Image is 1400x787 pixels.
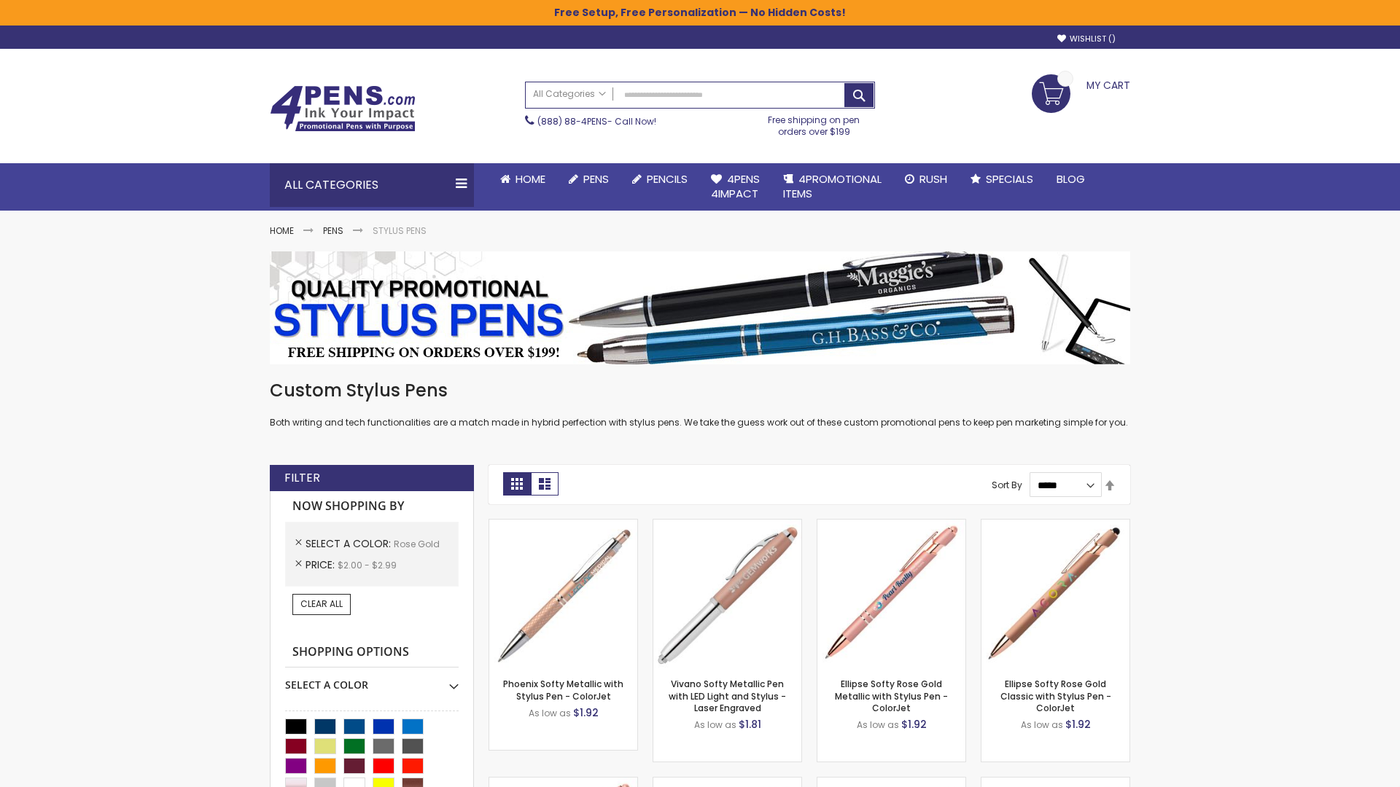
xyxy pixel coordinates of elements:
[653,520,801,667] img: Vivano Softy Metallic Pen with LED Light and Stylus - Laser Engraved-Rose Gold
[669,678,786,713] a: Vivano Softy Metallic Pen with LED Light and Stylus - Laser Engraved
[1057,34,1116,44] a: Wishlist
[300,598,343,610] span: Clear All
[573,705,599,720] span: $1.92
[959,163,1045,195] a: Specials
[919,171,947,187] span: Rush
[901,717,927,732] span: $1.92
[1021,719,1063,731] span: As low as
[270,251,1130,364] img: Stylus Pens
[270,163,474,207] div: All Categories
[893,163,959,195] a: Rush
[557,163,621,195] a: Pens
[285,667,459,692] div: Select A Color
[537,115,607,128] a: (888) 88-4PENS
[270,379,1130,429] div: Both writing and tech functionalities are a match made in hybrid perfection with stylus pens. We ...
[533,88,606,100] span: All Categories
[285,491,459,522] strong: Now Shopping by
[516,171,545,187] span: Home
[394,538,440,550] span: Rose Gold
[699,163,771,211] a: 4Pens4impact
[489,163,557,195] a: Home
[753,109,876,138] div: Free shipping on pen orders over $199
[284,470,320,486] strong: Filter
[537,115,656,128] span: - Call Now!
[981,520,1129,667] img: Ellipse Softy Rose Gold Classic with Stylus Pen - ColorJet-Rose Gold
[835,678,948,713] a: Ellipse Softy Rose Gold Metallic with Stylus Pen - ColorJet
[817,520,965,667] img: Ellipse Softy Rose Gold Metallic with Stylus Pen - ColorJet-Rose Gold
[270,379,1130,402] h1: Custom Stylus Pens
[529,707,571,719] span: As low as
[270,224,294,237] a: Home
[338,559,397,571] span: $2.00 - $2.99
[503,678,623,702] a: Phoenix Softy Metallic with Stylus Pen - ColorJet
[489,519,637,531] a: Phoenix Softy Metallic with Stylus Pen - ColorJet-Rose gold
[992,479,1022,491] label: Sort By
[1065,717,1091,732] span: $1.92
[857,719,899,731] span: As low as
[292,594,351,614] a: Clear All
[653,519,801,531] a: Vivano Softy Metallic Pen with LED Light and Stylus - Laser Engraved-Rose Gold
[694,719,736,731] span: As low as
[783,171,882,201] span: 4PROMOTIONAL ITEMS
[306,536,394,551] span: Select A Color
[739,717,761,732] span: $1.81
[711,171,760,201] span: 4Pens 4impact
[1045,163,1097,195] a: Blog
[489,520,637,667] img: Phoenix Softy Metallic with Stylus Pen - ColorJet-Rose gold
[373,224,427,237] strong: Stylus Pens
[503,472,531,496] strong: Grid
[981,519,1129,531] a: Ellipse Softy Rose Gold Classic with Stylus Pen - ColorJet-Rose Gold
[306,557,338,572] span: Price
[621,163,699,195] a: Pencils
[270,85,416,132] img: 4Pens Custom Pens and Promotional Products
[323,224,343,237] a: Pens
[526,82,613,106] a: All Categories
[1057,171,1085,187] span: Blog
[1000,678,1111,713] a: Ellipse Softy Rose Gold Classic with Stylus Pen - ColorJet
[986,171,1033,187] span: Specials
[647,171,688,187] span: Pencils
[771,163,893,211] a: 4PROMOTIONALITEMS
[583,171,609,187] span: Pens
[285,637,459,668] strong: Shopping Options
[817,519,965,531] a: Ellipse Softy Rose Gold Metallic with Stylus Pen - ColorJet-Rose Gold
